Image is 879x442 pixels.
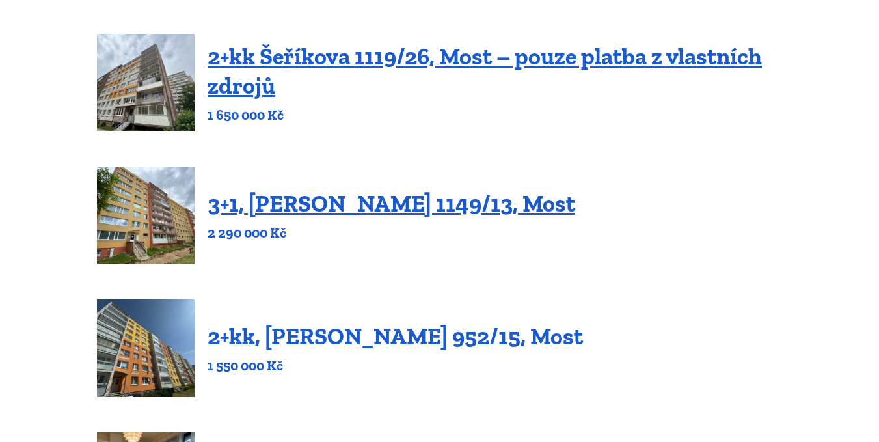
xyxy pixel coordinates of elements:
p: 1 650 000 Kč [208,106,782,124]
p: 1 550 000 Kč [208,357,583,375]
a: 2+kk Šeříkova 1119/26, Most – pouze platba z vlastních zdrojů [208,42,762,100]
a: 3+1, [PERSON_NAME] 1149/13, Most [208,189,575,217]
p: 2 290 000 Kč [208,224,575,242]
a: 2+kk, [PERSON_NAME] 952/15, Most [208,322,583,350]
